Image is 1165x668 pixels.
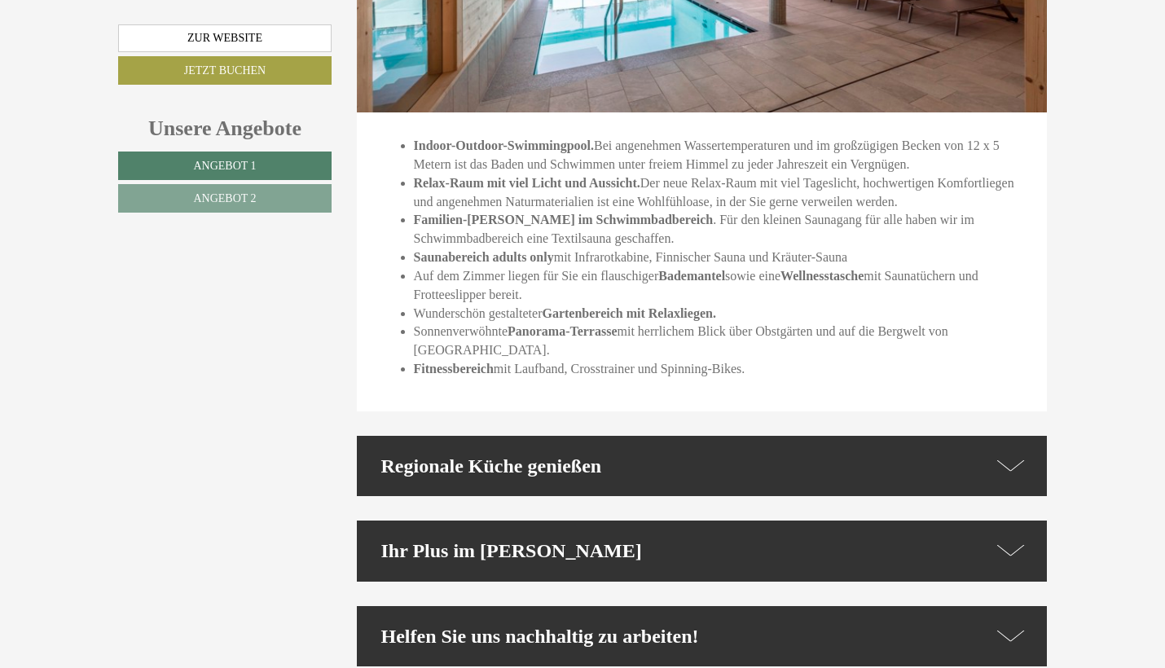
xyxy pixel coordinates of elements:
div: Unsere Angebote [118,113,332,143]
span: Angebot 1 [193,160,256,172]
li: Sonnenverwöhnte mit herrlichem Blick über Obstgärten und auf die Bergwelt von [GEOGRAPHIC_DATA]. [414,323,1023,360]
div: Ihr Plus im [PERSON_NAME] [357,521,1048,581]
div: Helfen Sie uns nachhaltig zu arbeiten! [357,606,1048,666]
strong: adults only [493,250,554,264]
strong: Bademantel [658,269,725,283]
strong: Wellnesstasche [780,269,864,283]
strong: Panorama-Terrasse [508,324,618,338]
li: . Für den kleinen Saunagang für alle haben wir im Schwimmbadbereich eine Textilsauna geschaffen. [414,211,1023,248]
strong: Saunabereich [414,250,490,264]
strong: Fitnessbereich [414,362,494,376]
strong: Familien-[PERSON_NAME] im Schwimmbadbereich [414,213,714,226]
li: Auf dem Zimmer liegen für Sie ein flauschiger sowie eine mit Saunatüchern und Frotteeslipper bereit. [414,267,1023,305]
strong: Indoor-Outdoor-Swimmingpool. [414,138,595,152]
span: Angebot 2 [193,192,256,204]
a: Jetzt buchen [118,56,332,85]
strong: Relax-Raum mit viel Licht und Aussicht. [414,176,640,190]
div: Regionale Küche genießen [357,436,1048,496]
li: Der neue Relax-Raum mit viel Tageslicht, hochwertigen Komfortliegen und angenehmen Naturmateriali... [414,174,1023,212]
li: mit Infrarotkabine, Finnischer Sauna und Kräuter-Sauna [414,248,1023,267]
strong: Gartenbereich [542,306,622,320]
li: Wunderschön gestalteter [414,305,1023,323]
strong: mit Relaxliegen. [626,306,716,320]
a: Zur Website [118,24,332,52]
li: Bei angenehmen Wassertemperaturen und im großzügigen Becken von 12 x 5 Metern ist das Baden und S... [414,137,1023,174]
li: mit Laufband, Crosstrainer und Spinning-Bikes. [414,360,1023,379]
